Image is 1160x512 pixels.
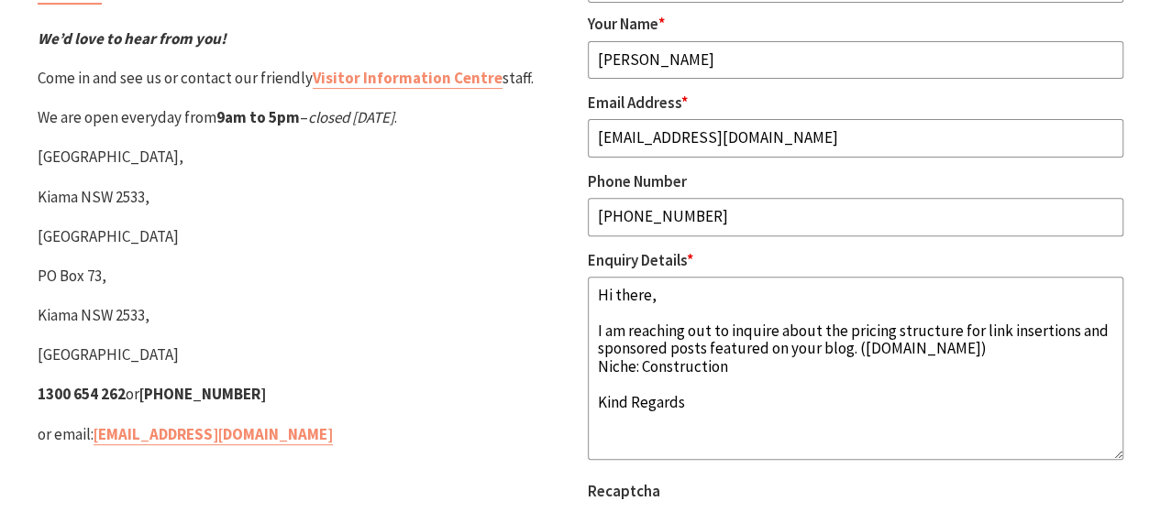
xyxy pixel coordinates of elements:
em: closed [DATE] [308,107,394,127]
p: Kiama NSW 2533, [38,185,573,210]
strong: 1300 654 262 [38,384,126,404]
input: Phone Number [588,198,1123,236]
p: PO Box 73, [38,264,573,289]
p: [GEOGRAPHIC_DATA] [38,224,573,249]
strong: 9am to 5pm [216,107,300,127]
p: Come in and see us or contact our friendly staff. [38,66,573,91]
label: Your Name [588,14,665,34]
input: Your Name [588,41,1123,80]
em: We’d love to hear from you! [38,28,226,49]
p: or [38,382,573,407]
p: [GEOGRAPHIC_DATA], [38,145,573,169]
input: Email Address [588,119,1123,158]
a: Visitor Information Centre [313,68,503,89]
strong: [PHONE_NUMBER] [139,384,266,404]
p: or email: [38,422,573,447]
p: Kiama NSW 2533, [38,303,573,328]
p: [GEOGRAPHIC_DATA] [38,343,573,367]
p: We are open everyday from – . [38,105,573,130]
a: [EMAIL_ADDRESS][DOMAIN_NAME] [94,424,333,445]
label: Phone Number [588,171,687,191]
label: Email Address [588,93,688,113]
label: Recaptcha [588,481,660,501]
label: Enquiry Details [588,250,693,270]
